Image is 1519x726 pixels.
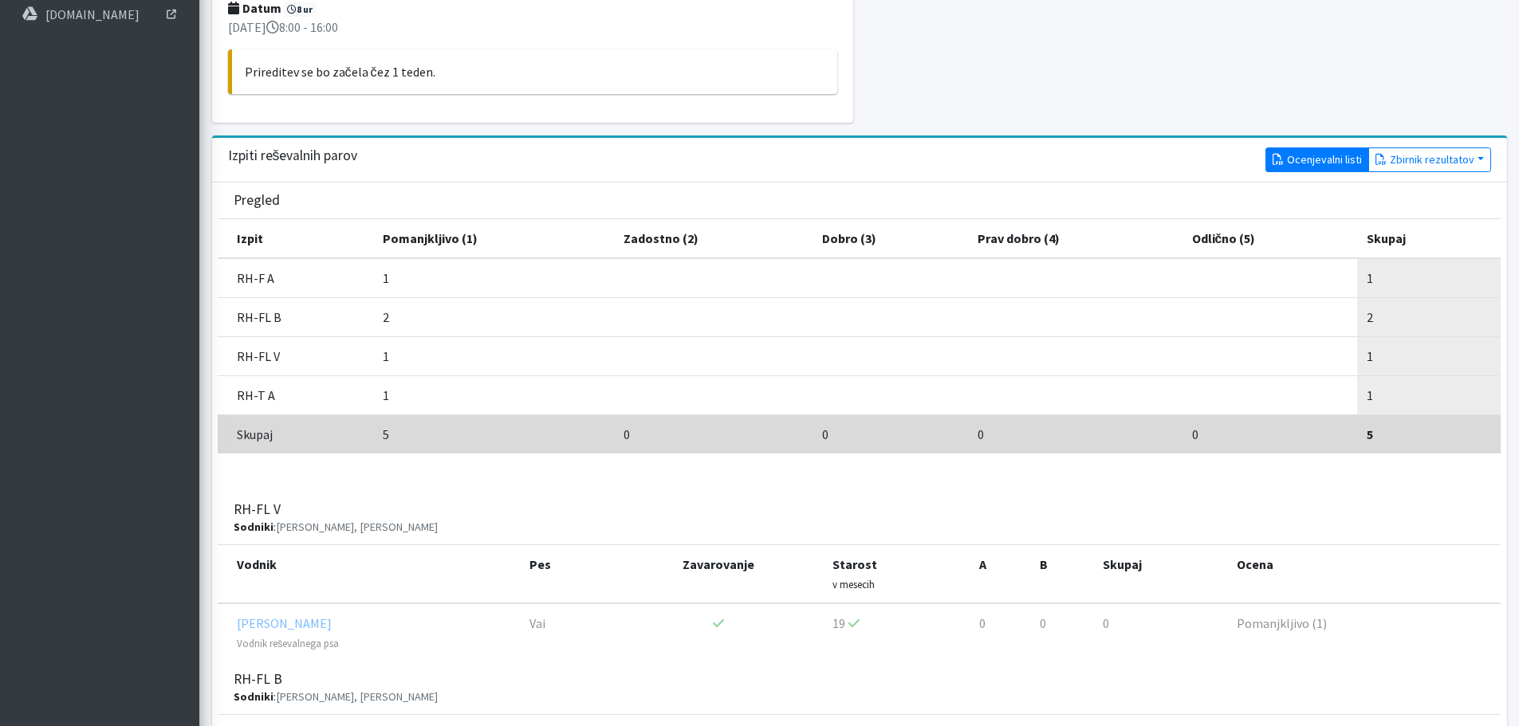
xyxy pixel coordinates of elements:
td: 1 [373,336,614,375]
td: Pomanjkljivo (1) [1227,603,1501,661]
th: Dobro (3) [813,219,968,258]
td: 0 [1030,603,1092,661]
h3: RH-FL V [234,501,438,535]
th: Starost [823,545,970,603]
h3: Pregled [234,192,280,209]
th: Prav dobro (4) [968,219,1183,258]
th: Skupaj [1093,545,1227,603]
span: 8 ur [284,2,317,17]
button: Zbirnik rezultatov [1368,147,1491,172]
p: [DOMAIN_NAME] [45,6,140,22]
strong: Sodniki [234,689,273,704]
td: 1 [1357,336,1501,375]
p: Prireditev se bo začela čez 1 teden. [245,62,825,81]
td: RH-F A [218,258,373,298]
strong: 5 [1367,426,1373,442]
td: 1 [1357,258,1501,298]
td: Skupaj [218,414,373,453]
td: RH-FL V [218,336,373,375]
h3: RH-FL B [234,671,438,704]
td: 0 [813,414,968,453]
th: B [1030,545,1092,603]
span: [PERSON_NAME], [PERSON_NAME] [276,520,438,534]
th: Zavarovanje [613,545,823,603]
th: Ocena [1227,545,1501,603]
span: Vodnik reševalnega psa [237,637,339,649]
p: [DATE] 8:00 - 16:00 [228,18,838,37]
td: 0 [1093,603,1227,661]
td: RH-FL B [218,297,373,336]
td: 0 [614,414,813,453]
th: Skupaj [1357,219,1501,258]
a: Ocenjevalni listi [1265,147,1369,172]
td: 1 [1357,375,1501,414]
th: Vodnik [218,545,520,603]
td: 2 [1357,297,1501,336]
th: Pomanjkljivo (1) [373,219,614,258]
strong: Sodniki [234,520,273,534]
td: 0 [968,414,1183,453]
a: [PERSON_NAME] [237,615,332,631]
small: : [234,520,438,534]
small: v mesecih [832,578,875,591]
span: [PERSON_NAME], [PERSON_NAME] [276,689,438,704]
td: 19 [823,603,970,661]
td: 2 [373,297,614,336]
td: 1 [373,375,614,414]
th: A [970,545,1030,603]
td: 0 [1183,414,1358,453]
td: RH-T A [218,375,373,414]
td: Vai [520,603,613,661]
td: 5 [373,414,614,453]
th: Zadostno (2) [614,219,813,258]
h3: Izpiti reševalnih parov [228,147,358,164]
th: Pes [520,545,613,603]
td: 0 [970,603,1030,661]
th: Odlično (5) [1183,219,1358,258]
th: Izpit [218,219,373,258]
small: : [234,689,438,704]
td: 1 [373,258,614,298]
